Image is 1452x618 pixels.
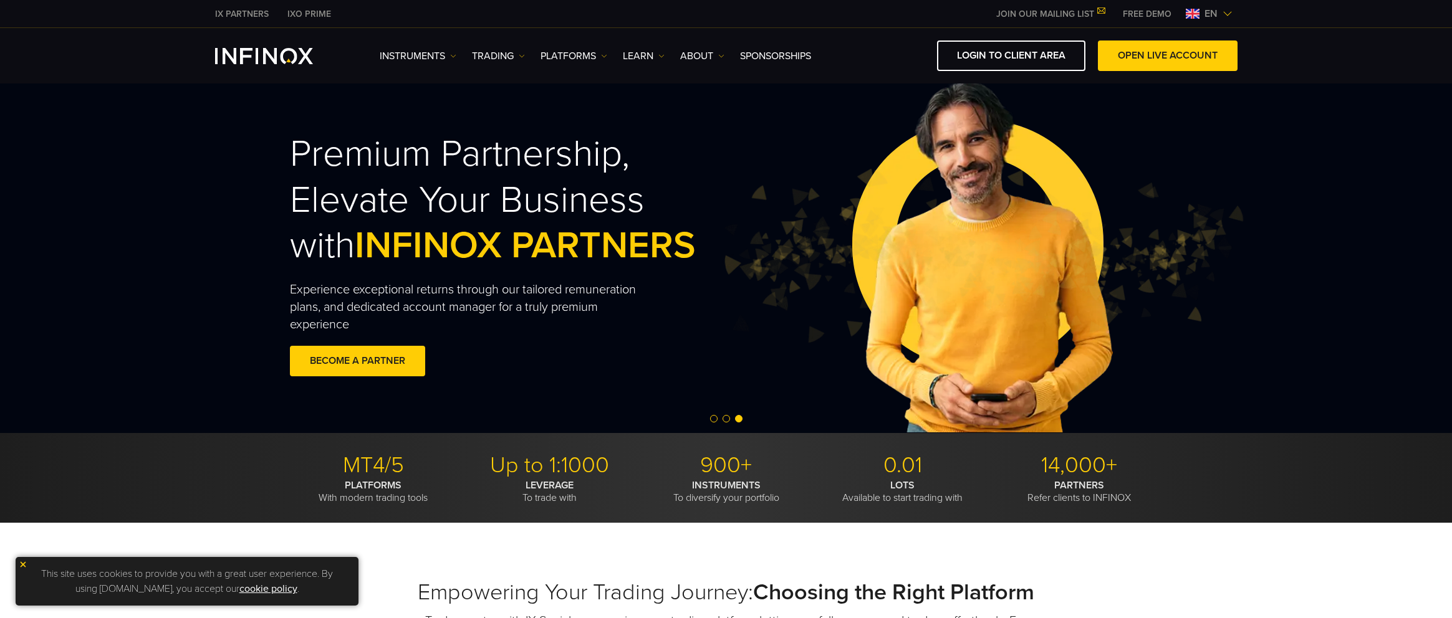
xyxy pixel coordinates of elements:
p: 900+ [643,452,810,479]
strong: Choosing the Right Platform [753,579,1034,606]
span: INFINOX PARTNERS [355,223,696,268]
span: en [1200,6,1223,21]
h2: Premium Partnership, Elevate Your Business with [290,131,752,269]
a: INFINOX Logo [215,48,342,64]
h2: Empowering Your Trading Journey: [290,579,1163,606]
p: 14,000+ [996,452,1163,479]
strong: PLATFORMS [345,479,401,492]
strong: INSTRUMENTS [692,479,761,492]
a: SPONSORSHIPS [740,49,811,64]
strong: LOTS [890,479,915,492]
strong: PARTNERS [1054,479,1104,492]
a: INFINOX MENU [1113,7,1181,21]
span: Go to slide 2 [723,415,730,422]
p: Available to start trading with [819,479,986,504]
p: 0.01 [819,452,986,479]
a: INFINOX [206,7,278,21]
a: Instruments [380,49,456,64]
a: ABOUT [680,49,724,64]
a: LOGIN TO CLIENT AREA [937,40,1085,71]
p: Up to 1:1000 [466,452,633,479]
a: cookie policy [239,582,297,595]
p: With modern trading tools [290,479,457,504]
p: To trade with [466,479,633,504]
a: JOIN OUR MAILING LIST [987,9,1113,19]
p: MT4/5 [290,452,457,479]
a: OPEN LIVE ACCOUNT [1098,40,1238,71]
img: yellow close icon [19,560,27,569]
p: To diversify your portfolio [643,479,810,504]
p: Refer clients to INFINOX [996,479,1163,504]
p: This site uses cookies to provide you with a great user experience. By using [DOMAIN_NAME], you a... [22,563,352,599]
a: PLATFORMS [541,49,607,64]
strong: LEVERAGE [526,479,574,492]
span: Go to slide 1 [710,415,718,422]
a: Learn [623,49,665,64]
a: INFINOX [278,7,340,21]
p: Experience exceptional returns through our tailored remuneration plans, and dedicated account man... [290,281,660,333]
a: BECOME A PARTNER [290,346,425,376]
a: TRADING [472,49,525,64]
span: Go to slide 3 [735,415,743,422]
